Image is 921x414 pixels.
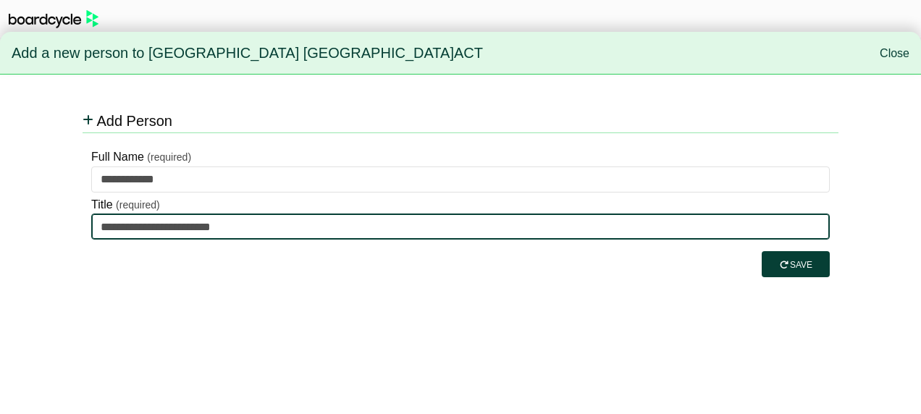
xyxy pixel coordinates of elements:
img: BoardcycleBlackGreen-aaafeed430059cb809a45853b8cf6d952af9d84e6e89e1f1685b34bfd5cb7d64.svg [9,10,98,28]
span: Add a new person to [GEOGRAPHIC_DATA] [GEOGRAPHIC_DATA]ACT [12,38,483,69]
small: (required) [116,199,160,211]
a: Close [880,47,909,59]
span: Add Person [96,113,172,129]
label: Title [91,195,113,214]
small: (required) [147,151,191,163]
label: Full Name [91,148,144,166]
button: Save [762,251,830,277]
